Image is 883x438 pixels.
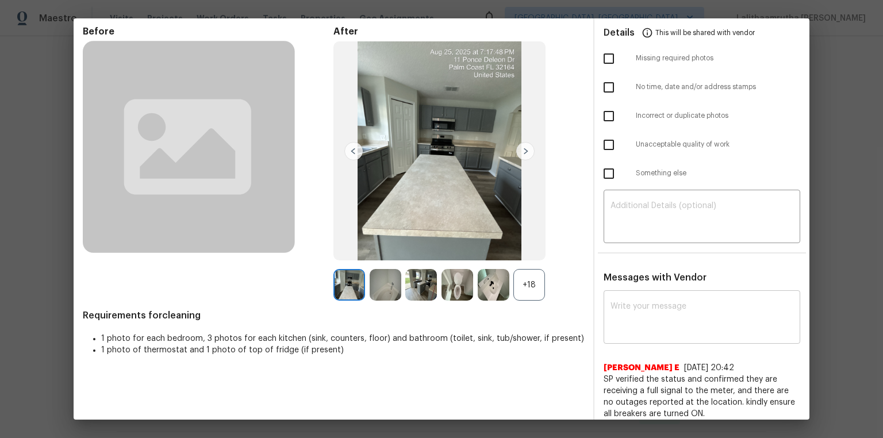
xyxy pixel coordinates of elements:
[594,44,809,73] div: Missing required photos
[604,362,679,374] span: [PERSON_NAME] E
[636,111,800,121] span: Incorrect or duplicate photos
[594,159,809,188] div: Something else
[101,344,584,356] li: 1 photo of thermostat and 1 photo of top of fridge (if present)
[333,26,584,37] span: After
[604,273,707,282] span: Messages with Vendor
[636,53,800,63] span: Missing required photos
[83,26,333,37] span: Before
[83,310,584,321] span: Requirements for cleaning
[594,73,809,102] div: No time, date and/or address stamps
[594,102,809,130] div: Incorrect or duplicate photos
[604,374,800,420] span: SP verified the status and confirmed they are receiving a full signal to the meter, and there are...
[594,130,809,159] div: Unacceptable quality of work
[513,269,545,301] div: +18
[101,333,584,344] li: 1 photo for each bedroom, 3 photos for each kitchen (sink, counters, floor) and bathroom (toilet,...
[516,142,535,160] img: right-chevron-button-url
[655,18,755,46] span: This will be shared with vendor
[636,140,800,149] span: Unacceptable quality of work
[344,142,363,160] img: left-chevron-button-url
[684,364,734,372] span: [DATE] 20:42
[636,82,800,92] span: No time, date and/or address stamps
[604,18,635,46] span: Details
[636,168,800,178] span: Something else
